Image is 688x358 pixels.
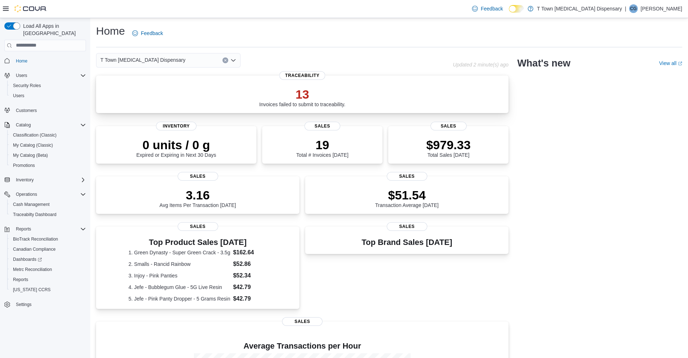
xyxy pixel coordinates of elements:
span: Users [10,91,86,100]
button: Settings [1,299,89,310]
a: Security Roles [10,81,44,90]
span: Sales [387,222,427,231]
a: Reports [10,275,31,284]
nav: Complex example [4,53,86,329]
button: Reports [13,225,34,233]
button: Users [1,70,89,81]
button: Promotions [7,160,89,171]
p: [PERSON_NAME] [641,4,682,13]
span: Security Roles [13,83,41,89]
span: My Catalog (Classic) [13,142,53,148]
span: CG [630,4,637,13]
dt: 4. Jefe - Bubblegum Glue - 5G Live Resin [129,284,230,291]
button: Inventory [13,176,36,184]
h4: Average Transactions per Hour [102,342,503,350]
span: Catalog [16,122,31,128]
span: Canadian Compliance [13,246,56,252]
span: BioTrack Reconciliation [10,235,86,243]
span: T Town [MEDICAL_DATA] Dispensary [100,56,185,64]
div: Invoices failed to submit to traceability. [259,87,346,107]
span: Users [13,93,24,99]
p: | [625,4,626,13]
a: Classification (Classic) [10,131,60,139]
span: My Catalog (Beta) [13,152,48,158]
span: Promotions [10,161,86,170]
a: Promotions [10,161,38,170]
p: $51.54 [375,188,439,202]
span: Operations [16,191,37,197]
dd: $42.79 [233,294,267,303]
a: Feedback [129,26,166,40]
span: Home [13,56,86,65]
span: Canadian Compliance [10,245,86,254]
span: Inventory [16,177,34,183]
button: Classification (Classic) [7,130,89,140]
a: Cash Management [10,200,52,209]
div: Total Sales [DATE] [426,138,471,158]
dd: $162.64 [233,248,267,257]
span: Sales [178,172,218,181]
button: Customers [1,105,89,116]
p: T Town [MEDICAL_DATA] Dispensary [537,4,622,13]
span: Traceabilty Dashboard [13,212,56,217]
button: Canadian Compliance [7,244,89,254]
button: Users [7,91,89,101]
a: Customers [13,106,40,115]
svg: External link [678,61,682,66]
div: Avg Items Per Transaction [DATE] [160,188,236,208]
button: Security Roles [7,81,89,91]
span: Washington CCRS [10,285,86,294]
p: Updated 2 minute(s) ago [453,62,509,68]
button: Catalog [1,120,89,130]
button: My Catalog (Classic) [7,140,89,150]
span: Promotions [13,163,35,168]
span: Settings [16,302,31,307]
span: Sales [387,172,427,181]
a: Feedback [469,1,506,16]
h3: Top Product Sales [DATE] [129,238,267,247]
button: Users [13,71,30,80]
span: My Catalog (Beta) [10,151,86,160]
span: Feedback [481,5,503,12]
span: Dashboards [13,256,42,262]
dt: 3. Injoy - Pink Panties [129,272,230,279]
dt: 1. Green Dynasty - Super Green Crack - 3.5g [129,249,230,256]
a: Users [10,91,27,100]
button: Home [1,56,89,66]
button: Catalog [13,121,34,129]
span: Users [13,71,86,80]
div: Expired or Expiring in Next 30 Days [137,138,216,158]
span: Sales [282,317,323,326]
span: Dashboards [10,255,86,264]
div: Transaction Average [DATE] [375,188,439,208]
h2: What's new [517,57,570,69]
span: Reports [13,277,28,282]
span: Catalog [13,121,86,129]
span: Inventory [156,122,196,130]
a: Settings [13,300,34,309]
button: My Catalog (Beta) [7,150,89,160]
span: Cash Management [10,200,86,209]
span: Operations [13,190,86,199]
button: Reports [1,224,89,234]
button: Cash Management [7,199,89,210]
a: BioTrack Reconciliation [10,235,61,243]
dd: $42.79 [233,283,267,292]
span: Customers [13,106,86,115]
span: Metrc Reconciliation [13,267,52,272]
a: My Catalog (Beta) [10,151,51,160]
a: Canadian Compliance [10,245,59,254]
span: Customers [16,108,37,113]
h3: Top Brand Sales [DATE] [362,238,452,247]
img: Cova [14,5,47,12]
div: Total # Invoices [DATE] [296,138,348,158]
span: Traceabilty Dashboard [10,210,86,219]
button: Open list of options [230,57,236,63]
button: Operations [1,189,89,199]
span: Reports [13,225,86,233]
button: Operations [13,190,40,199]
a: Dashboards [10,255,45,264]
p: 0 units / 0 g [137,138,216,152]
span: BioTrack Reconciliation [13,236,58,242]
span: Cash Management [13,202,49,207]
